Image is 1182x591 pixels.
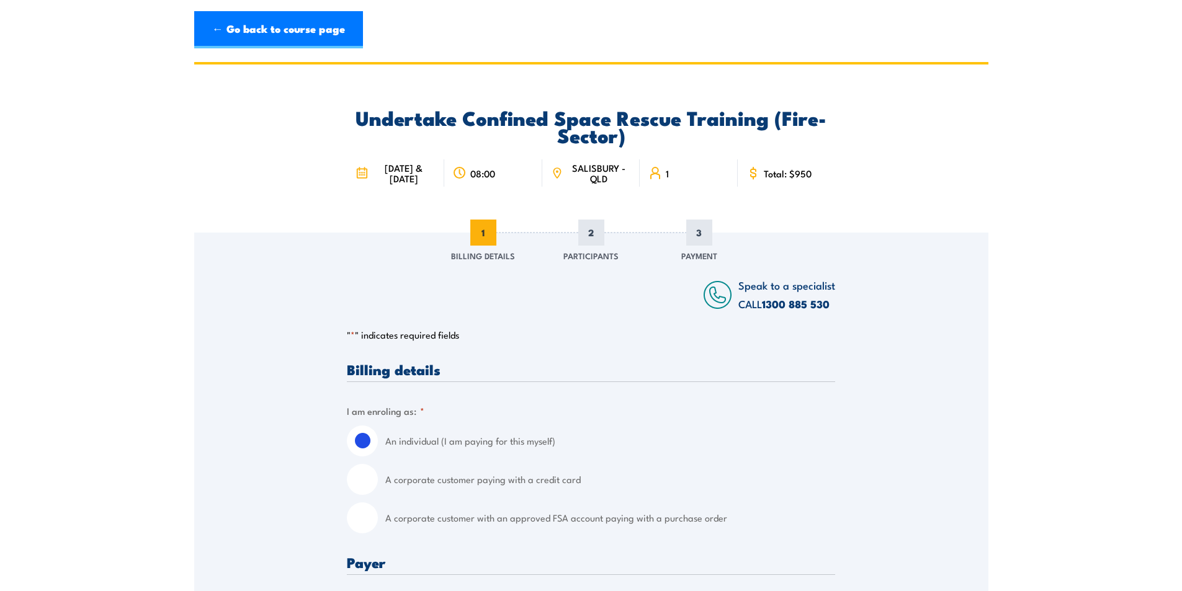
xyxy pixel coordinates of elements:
span: 3 [686,220,712,246]
span: Payment [681,249,717,262]
span: SALISBURY - QLD [566,162,631,184]
span: 1 [666,168,669,179]
span: Speak to a specialist CALL [738,277,835,311]
a: 1300 885 530 [762,296,830,312]
span: 2 [578,220,604,246]
span: 08:00 [470,168,495,179]
span: 1 [470,220,496,246]
label: A corporate customer paying with a credit card [385,464,835,495]
p: " " indicates required fields [347,329,835,341]
a: ← Go back to course page [194,11,363,48]
span: Participants [563,249,619,262]
h3: Billing details [347,362,835,376]
label: An individual (I am paying for this myself) [385,425,835,456]
span: Total: $950 [764,168,812,179]
label: A corporate customer with an approved FSA account paying with a purchase order [385,502,835,533]
legend: I am enroling as: [347,404,424,418]
span: Billing Details [451,249,515,262]
h2: Undertake Confined Space Rescue Training (Fire-Sector) [347,109,835,143]
h3: Payer [347,555,835,569]
span: [DATE] & [DATE] [372,162,436,184]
